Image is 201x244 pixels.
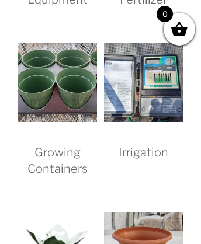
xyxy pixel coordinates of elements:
[104,114,183,161] a: Visit product category Irrigation
[157,6,173,22] span: 0
[104,127,183,161] h2: Irrigation
[18,127,97,177] h2: Growing Containers
[104,43,183,122] img: Irrigation
[18,43,97,122] img: Growing Containers
[18,114,97,177] a: Visit product category Growing Containers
